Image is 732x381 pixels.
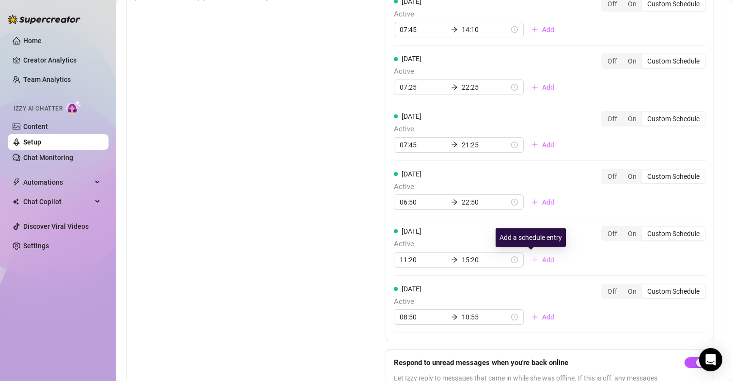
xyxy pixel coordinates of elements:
span: Add [542,313,554,321]
div: Off [602,54,623,68]
div: segmented control [601,111,706,127]
span: plus [531,84,538,91]
span: [DATE] [402,227,421,235]
span: Add [542,141,554,149]
span: [DATE] [402,285,421,293]
span: [DATE] [402,112,421,120]
input: End time [462,24,509,35]
span: Active [394,9,562,20]
div: Custom Schedule [642,227,705,240]
span: Active [394,181,562,193]
button: Add [524,137,562,153]
div: On [623,170,642,183]
strong: Respond to unread messages when you're back online [394,358,568,367]
span: Active [394,238,562,250]
a: Content [23,123,48,130]
span: Izzy AI Chatter [14,104,62,113]
div: On [623,227,642,240]
div: segmented control [601,53,706,69]
div: On [623,112,642,126]
div: segmented control [601,226,706,241]
input: Start time [400,312,447,322]
button: Add [524,252,562,268]
span: Active [394,296,562,308]
input: Start time [400,254,447,265]
span: Automations [23,175,92,190]
button: Add [524,22,562,37]
span: arrow-right [451,199,458,206]
img: AI Chatter [66,100,81,114]
div: Off [602,170,623,183]
span: plus [531,26,538,33]
input: Start time [400,197,447,207]
input: End time [462,254,509,265]
span: plus [531,141,538,148]
div: Open Intercom Messenger [699,348,722,371]
input: Start time [400,24,447,35]
a: Team Analytics [23,76,71,83]
span: Chat Copilot [23,194,92,209]
input: End time [462,197,509,207]
input: Start time [400,82,447,93]
div: segmented control [601,169,706,184]
span: Add [542,256,554,264]
button: Add [524,79,562,95]
button: Add [524,309,562,325]
a: Discover Viral Videos [23,222,89,230]
span: arrow-right [451,84,458,91]
span: Add [542,198,554,206]
button: Add [524,194,562,210]
img: logo-BBDzfeDw.svg [8,15,80,24]
img: Chat Copilot [13,198,19,205]
div: Custom Schedule [642,285,705,298]
a: Setup [23,138,41,146]
span: Add [542,83,554,91]
span: plus [531,314,538,320]
span: Add [542,26,554,33]
a: Chat Monitoring [23,154,73,161]
input: End time [462,312,509,322]
div: Custom Schedule [642,54,705,68]
a: Home [23,37,42,45]
span: plus [531,256,538,263]
div: segmented control [601,284,706,299]
span: Active [394,66,562,78]
div: On [623,54,642,68]
span: Active [394,124,562,135]
span: arrow-right [451,314,458,320]
div: Add a schedule entry [496,228,566,247]
span: plus [531,199,538,206]
div: Custom Schedule [642,112,705,126]
span: thunderbolt [13,178,20,186]
span: arrow-right [451,256,458,263]
div: Custom Schedule [642,170,705,183]
input: End time [462,140,509,150]
span: [DATE] [402,170,421,178]
span: [DATE] [402,55,421,63]
input: Start time [400,140,447,150]
div: On [623,285,642,298]
div: Off [602,112,623,126]
a: Settings [23,242,49,250]
span: arrow-right [451,26,458,33]
span: arrow-right [451,141,458,148]
div: Off [602,285,623,298]
a: Creator Analytics [23,52,101,68]
input: End time [462,82,509,93]
div: Off [602,227,623,240]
